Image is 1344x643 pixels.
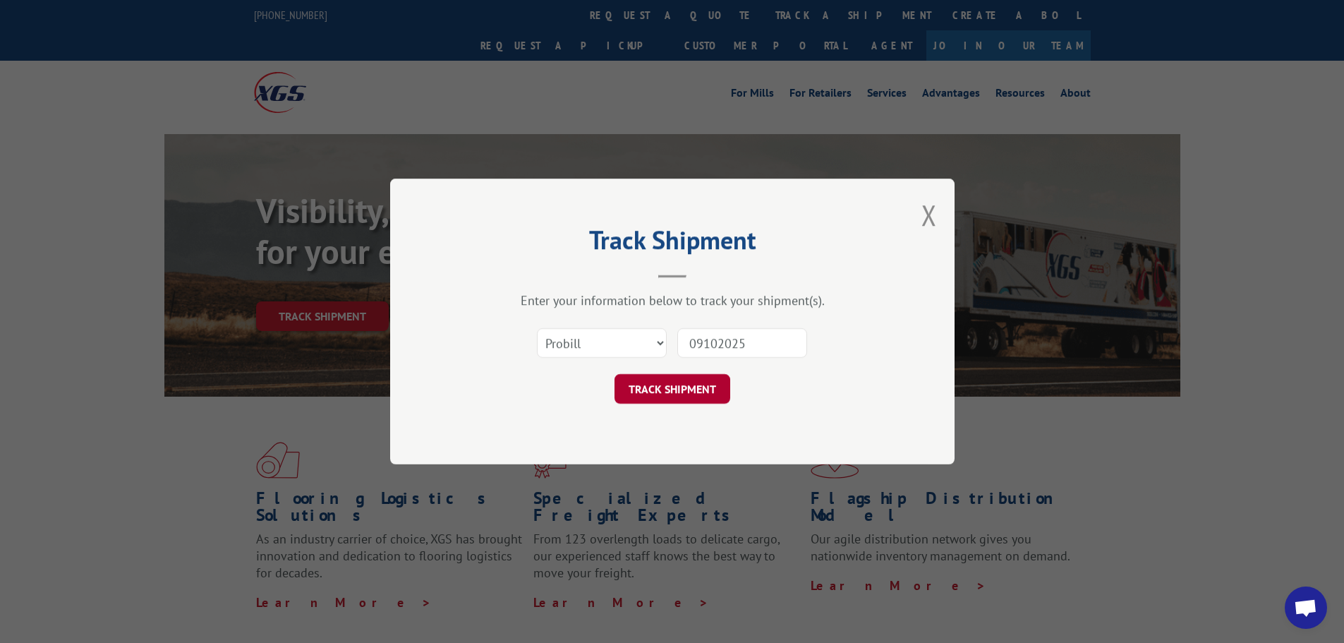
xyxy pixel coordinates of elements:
div: Enter your information below to track your shipment(s). [461,292,884,308]
h2: Track Shipment [461,230,884,257]
button: TRACK SHIPMENT [615,374,730,404]
div: Open chat [1285,587,1327,629]
button: Close modal [921,196,937,234]
input: Number(s) [677,328,807,358]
